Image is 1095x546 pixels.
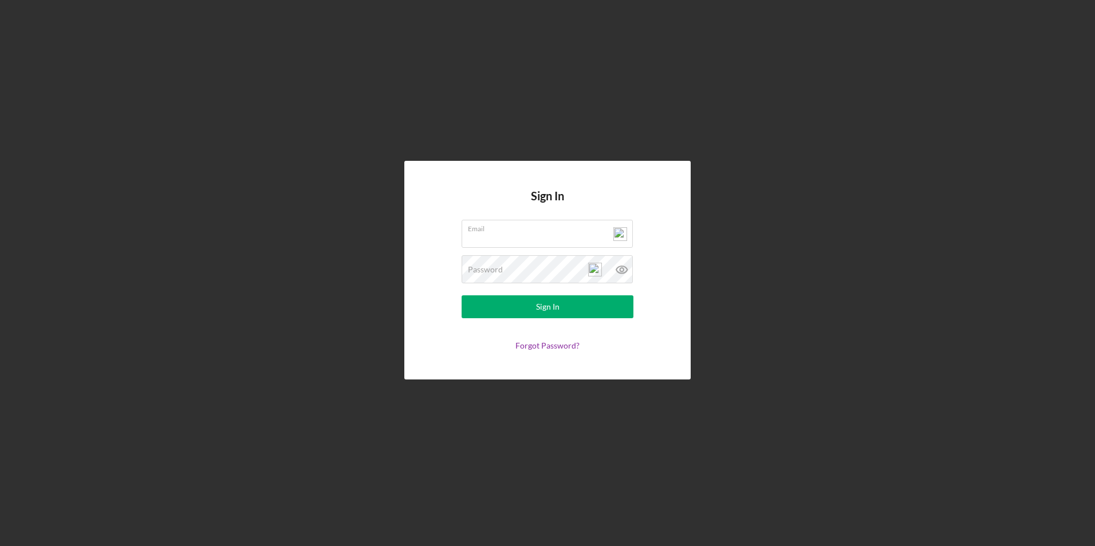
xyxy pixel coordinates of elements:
[462,295,633,318] button: Sign In
[613,227,627,241] img: npw-badge-icon-locked.svg
[468,265,503,274] label: Password
[468,220,633,233] label: Email
[515,341,580,350] a: Forgot Password?
[531,189,564,220] h4: Sign In
[536,295,560,318] div: Sign In
[588,263,602,276] img: npw-badge-icon-locked.svg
